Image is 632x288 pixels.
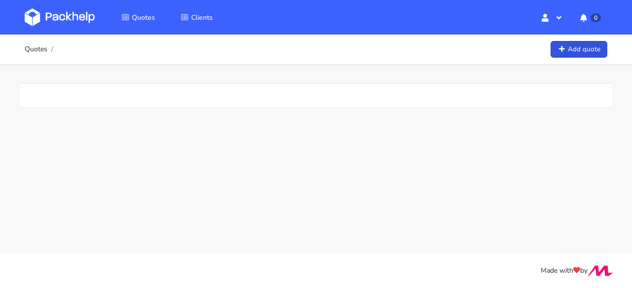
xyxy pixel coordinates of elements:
[25,39,56,59] nav: breadcrumb
[110,8,167,26] a: Quotes
[169,8,225,26] a: Clients
[588,265,613,276] img: Move Closer
[12,265,620,277] div: Made with by
[591,13,601,22] span: 0
[132,13,155,22] span: Quotes
[191,13,213,22] span: Clients
[551,41,607,58] a: Add quote
[25,8,95,26] img: Dashboard
[572,8,607,26] button: 0
[25,45,47,53] a: Quotes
